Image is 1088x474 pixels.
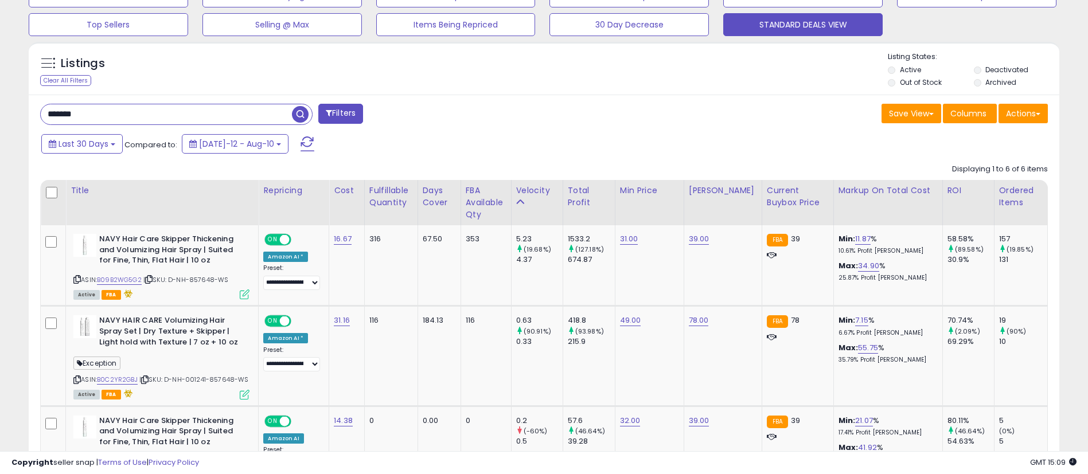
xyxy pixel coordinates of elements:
[99,234,239,269] b: NAVY Hair Care Skipper Thickening and Volumizing Hair Spray | Suited for Fine, Thin, Flat Hair | ...
[369,185,413,209] div: Fulfillable Quantity
[369,416,409,426] div: 0
[334,415,353,426] a: 14.38
[11,457,199,468] div: seller snap | |
[955,426,985,436] small: (46.64%)
[11,457,53,468] strong: Copyright
[71,185,254,197] div: Title
[839,415,856,426] b: Min:
[999,416,1047,426] div: 5
[839,416,934,437] div: %
[947,234,994,244] div: 58.58%
[568,185,610,209] div: Total Profit
[689,185,757,197] div: [PERSON_NAME]
[839,185,938,197] div: Markup on Total Cost
[334,185,360,197] div: Cost
[99,416,239,451] b: NAVY Hair Care Skipper Thickening and Volumizing Hair Spray | Suited for Fine, Thin, Flat Hair | ...
[689,233,709,245] a: 39.00
[839,343,934,364] div: %
[999,315,1047,326] div: 19
[263,252,308,262] div: Amazon AI *
[947,436,994,446] div: 54.63%
[767,185,829,209] div: Current Buybox Price
[839,260,859,271] b: Max:
[290,235,308,245] span: OFF
[423,234,452,244] div: 67.50
[791,233,800,244] span: 39
[947,416,994,426] div: 80.11%
[620,233,638,245] a: 31.00
[182,134,288,154] button: [DATE]-12 - Aug-10
[149,457,199,468] a: Privacy Policy
[516,234,563,244] div: 5.23
[97,275,142,285] a: B09B2WG5G2
[40,75,91,86] div: Clear All Filters
[102,290,121,300] span: FBA
[524,245,551,254] small: (19.68%)
[767,315,788,328] small: FBA
[334,233,352,245] a: 16.67
[950,108,986,119] span: Columns
[61,56,105,72] h5: Listings
[524,426,548,436] small: (-60%)
[839,329,934,337] p: 6.67% Profit [PERSON_NAME]
[202,13,362,36] button: Selling @ Max
[947,336,994,347] div: 69.29%
[882,104,941,123] button: Save View
[263,433,303,444] div: Amazon AI
[263,185,324,197] div: Repricing
[199,138,274,150] span: [DATE]-12 - Aug-10
[767,234,788,246] small: FBA
[376,13,536,36] button: Items Being Repriced
[952,164,1048,175] div: Displaying 1 to 6 of 6 items
[839,274,934,282] p: 25.87% Profit [PERSON_NAME]
[99,315,239,350] b: NAVY HAIR CARE Volumizing Hair Spray Set | Dry Texture + Skipper | Light hold with Texture | 7 oz...
[124,139,177,150] span: Compared to:
[955,245,984,254] small: (89.58%)
[839,247,934,255] p: 10.61% Profit [PERSON_NAME]
[791,315,800,326] span: 78
[516,315,563,326] div: 0.63
[689,415,709,426] a: 39.00
[839,234,934,255] div: %
[516,336,563,347] div: 0.33
[839,315,856,326] b: Min:
[524,327,551,336] small: (90.91%)
[1007,327,1027,336] small: (90%)
[143,275,229,284] span: | SKU: D-NH-857648-WS
[98,457,147,468] a: Terms of Use
[858,342,878,354] a: 55.75
[59,138,108,150] span: Last 30 Days
[466,234,502,244] div: 353
[549,13,709,36] button: 30 Day Decrease
[466,315,502,326] div: 116
[839,429,934,437] p: 17.41% Profit [PERSON_NAME]
[791,415,800,426] span: 39
[947,185,989,197] div: ROI
[73,416,96,438] img: 31ZWBfkrT+L._SL40_.jpg
[466,416,502,426] div: 0
[516,185,558,197] div: Velocity
[423,315,452,326] div: 184.13
[999,185,1043,209] div: Ordered Items
[888,52,1059,62] p: Listing States:
[999,234,1047,244] div: 157
[900,65,921,75] label: Active
[575,426,605,436] small: (46.64%)
[568,416,615,426] div: 57.6
[97,375,138,385] a: B0C2YR2GBJ
[839,233,856,244] b: Min:
[568,234,615,244] div: 1533.2
[620,315,641,326] a: 49.00
[999,254,1047,265] div: 131
[620,415,641,426] a: 32.00
[985,77,1016,87] label: Archived
[575,327,604,336] small: (93.98%)
[466,185,506,221] div: FBA Available Qty
[334,315,350,326] a: 31.16
[767,416,788,428] small: FBA
[41,134,123,154] button: Last 30 Days
[121,289,133,297] i: hazardous material
[1007,245,1034,254] small: (19.85%)
[266,316,280,326] span: ON
[263,346,320,372] div: Preset:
